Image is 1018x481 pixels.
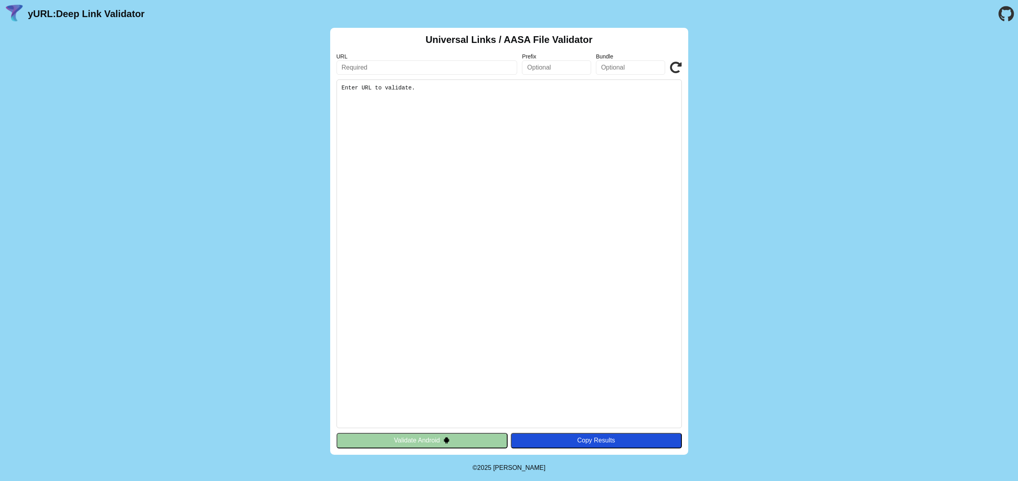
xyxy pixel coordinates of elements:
[4,4,25,24] img: yURL Logo
[477,464,492,471] span: 2025
[596,53,665,60] label: Bundle
[337,60,518,75] input: Required
[522,60,591,75] input: Optional
[511,433,682,448] button: Copy Results
[337,80,682,428] pre: Enter URL to validate.
[493,464,546,471] a: Michael Ibragimchayev's Personal Site
[473,455,545,481] footer: ©
[443,437,450,444] img: droidIcon.svg
[426,34,593,45] h2: Universal Links / AASA File Validator
[337,53,518,60] label: URL
[28,8,144,19] a: yURL:Deep Link Validator
[522,53,591,60] label: Prefix
[596,60,665,75] input: Optional
[515,437,678,444] div: Copy Results
[337,433,508,448] button: Validate Android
